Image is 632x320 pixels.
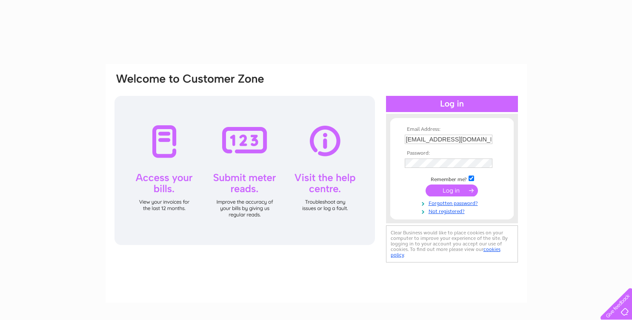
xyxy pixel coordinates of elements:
[403,174,501,183] td: Remember me?
[391,246,500,258] a: cookies policy
[403,150,501,156] th: Password:
[405,207,501,215] a: Not registered?
[405,199,501,207] a: Forgotten password?
[426,185,478,196] input: Submit
[403,127,501,133] th: Email Address:
[386,225,518,262] div: Clear Business would like to place cookies on your computer to improve your experience of the sit...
